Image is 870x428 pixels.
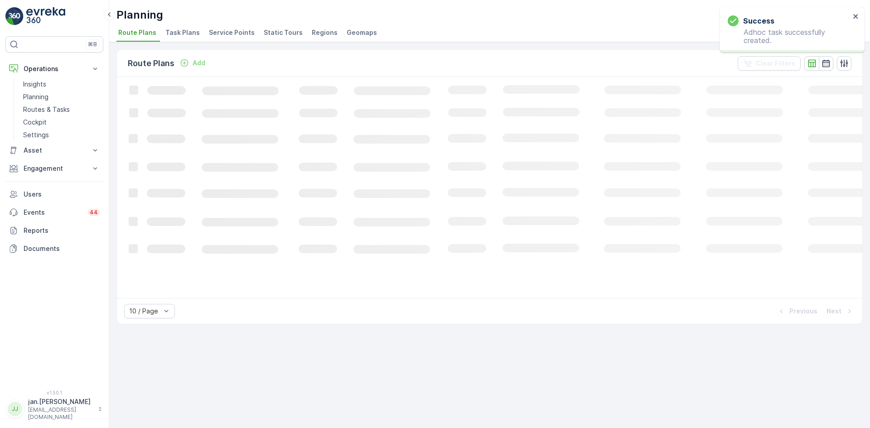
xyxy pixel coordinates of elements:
[5,141,103,159] button: Asset
[853,13,859,21] button: close
[5,159,103,178] button: Engagement
[23,118,47,127] p: Cockpit
[312,28,338,37] span: Regions
[5,7,24,25] img: logo
[24,146,85,155] p: Asset
[90,209,98,216] p: 44
[826,307,841,316] p: Next
[826,306,855,317] button: Next
[23,80,46,89] p: Insights
[24,226,100,235] p: Reports
[23,105,70,114] p: Routes & Tasks
[5,221,103,240] a: Reports
[19,91,103,103] a: Planning
[743,15,774,26] h3: Success
[24,244,100,253] p: Documents
[209,28,255,37] span: Service Points
[26,7,65,25] img: logo_light-DOdMpM7g.png
[19,129,103,141] a: Settings
[116,8,163,22] p: Planning
[5,240,103,258] a: Documents
[19,78,103,91] a: Insights
[5,397,103,421] button: JJjan.[PERSON_NAME][EMAIL_ADDRESS][DOMAIN_NAME]
[264,28,303,37] span: Static Tours
[128,57,174,70] p: Route Plans
[756,59,795,68] p: Clear Filters
[165,28,200,37] span: Task Plans
[23,130,49,139] p: Settings
[728,28,850,44] p: Adhoc task successfully created.
[347,28,377,37] span: Geomaps
[5,390,103,395] span: v 1.50.1
[19,116,103,129] a: Cockpit
[5,185,103,203] a: Users
[28,406,93,421] p: [EMAIL_ADDRESS][DOMAIN_NAME]
[5,203,103,221] a: Events44
[5,60,103,78] button: Operations
[24,64,85,73] p: Operations
[24,190,100,199] p: Users
[176,58,209,68] button: Add
[24,208,82,217] p: Events
[738,56,801,71] button: Clear Filters
[23,92,48,101] p: Planning
[776,306,818,317] button: Previous
[88,41,97,48] p: ⌘B
[19,103,103,116] a: Routes & Tasks
[8,402,22,416] div: JJ
[24,164,85,173] p: Engagement
[28,397,93,406] p: jan.[PERSON_NAME]
[193,58,205,67] p: Add
[789,307,817,316] p: Previous
[118,28,156,37] span: Route Plans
